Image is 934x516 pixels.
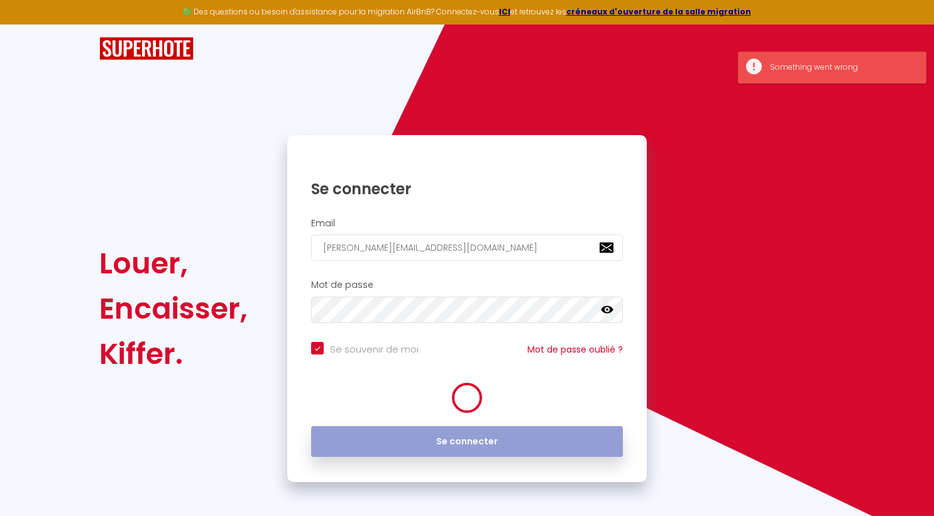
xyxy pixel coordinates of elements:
div: Something went wrong [770,62,913,74]
img: SuperHote logo [99,37,194,60]
h2: Mot de passe [311,280,623,290]
a: créneaux d'ouverture de la salle migration [566,6,751,17]
div: Louer, [99,241,248,286]
input: Ton Email [311,234,623,261]
div: Encaisser, [99,286,248,331]
h2: Email [311,218,623,229]
h1: Se connecter [311,179,623,199]
a: Mot de passe oublié ? [527,343,623,356]
button: Ouvrir le widget de chat LiveChat [10,5,48,43]
div: Kiffer. [99,331,248,376]
a: ICI [499,6,510,17]
button: Se connecter [311,426,623,458]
